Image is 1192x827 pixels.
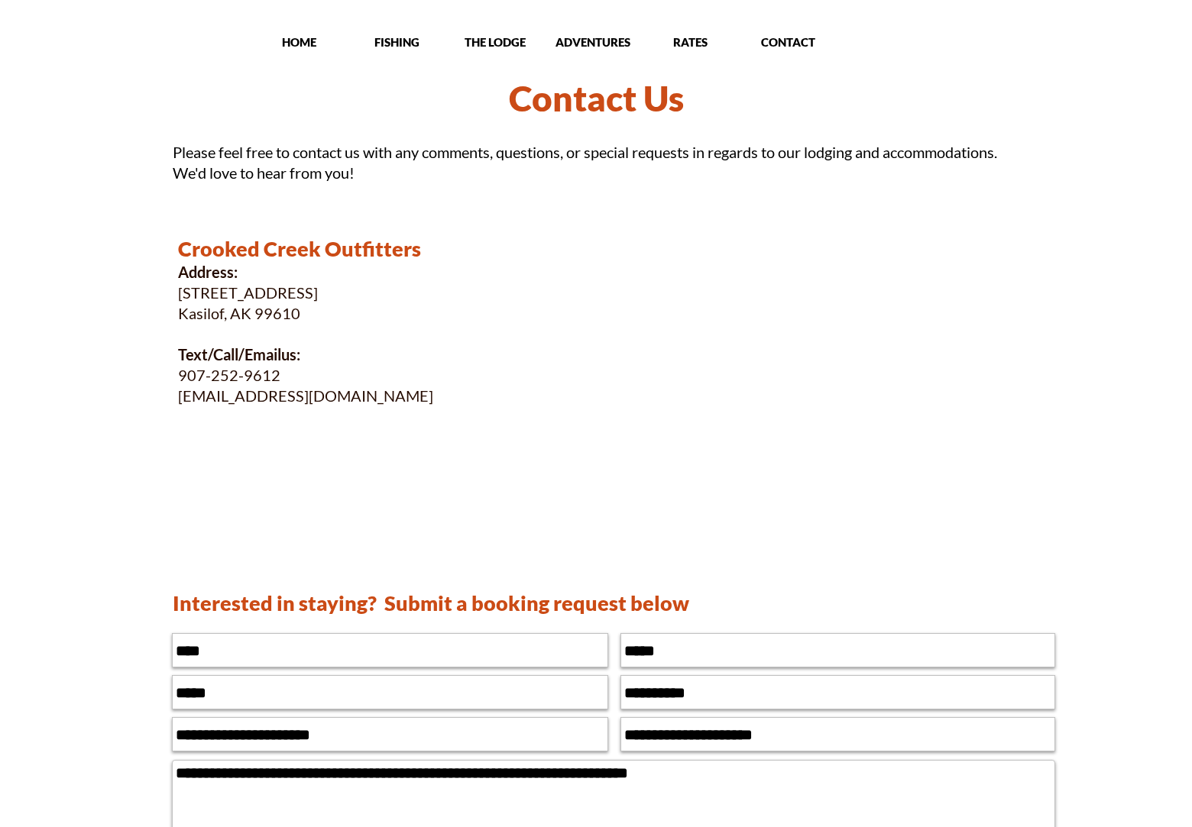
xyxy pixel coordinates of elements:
[178,303,636,324] p: Kasilof, AK 99610
[173,142,1019,183] h1: Please feel free to contact us with any comments, questions, or special requests in regards to ou...
[178,386,636,406] p: [EMAIL_ADDRESS][DOMAIN_NAME]
[643,34,738,50] p: RATES
[178,283,636,303] p: [STREET_ADDRESS]
[211,366,280,384] span: 252-9612
[178,365,636,386] p: 907-
[251,34,347,50] p: HOME
[349,34,445,50] p: FISHING
[740,34,836,50] p: CONTACT
[178,344,636,365] p: Text/Call/Email
[178,235,636,262] p: Crooked Creek Outfitters
[447,34,543,50] p: THE LODGE
[545,34,640,50] p: ADVENTURES
[178,262,636,283] p: Address:
[173,590,746,616] h2: Interested in staying? Submit a booking request below
[281,345,300,363] span: us:
[138,71,1054,126] p: Contact Us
